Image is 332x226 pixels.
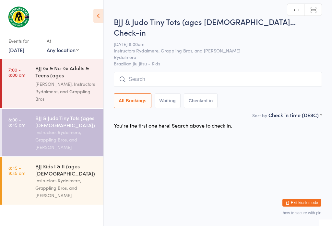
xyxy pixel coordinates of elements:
[114,122,232,129] div: You're the first one here! Search above to check in.
[35,129,98,151] div: Instructors Rydalmere, Grappling Bros, and [PERSON_NAME]
[155,93,181,108] button: Waiting
[114,41,312,47] span: [DATE] 8:00am
[268,111,322,119] div: Check in time (DESC)
[35,177,98,199] div: Instructors Rydalmere, Grappling Bros, and [PERSON_NAME]
[8,46,24,53] a: [DATE]
[6,5,31,29] img: Grappling Bros Rydalmere
[114,93,151,108] button: All Bookings
[2,157,103,205] a: 8:45 -9:45 amBJJ Kids I & II (ages [DEMOGRAPHIC_DATA])Instructors Rydalmere, Grappling Bros, and ...
[114,47,312,54] span: Instructors Rydalmere, Grappling Bros, and [PERSON_NAME]
[2,59,103,108] a: 7:00 -8:00 amBJJ Gi & No-Gi Adults & Teens (ages [DEMOGRAPHIC_DATA]+)[PERSON_NAME], Instructors R...
[47,36,79,46] div: At
[283,211,321,215] button: how to secure with pin
[47,46,79,53] div: Any location
[35,114,98,129] div: BJJ & Judo Tiny Tots (ages [DEMOGRAPHIC_DATA])
[35,64,98,80] div: BJJ Gi & No-Gi Adults & Teens (ages [DEMOGRAPHIC_DATA]+)
[8,67,25,77] time: 7:00 - 8:00 am
[35,80,98,103] div: [PERSON_NAME], Instructors Rydalmere, and Grappling Bros
[114,54,312,60] span: Rydalmere
[8,36,40,46] div: Events for
[35,163,98,177] div: BJJ Kids I & II (ages [DEMOGRAPHIC_DATA])
[114,72,322,87] input: Search
[114,16,322,38] h2: BJJ & Judo Tiny Tots (ages [DEMOGRAPHIC_DATA]… Check-in
[2,109,103,156] a: 8:00 -8:45 amBJJ & Judo Tiny Tots (ages [DEMOGRAPHIC_DATA])Instructors Rydalmere, Grappling Bros,...
[252,112,267,119] label: Sort by
[184,93,218,108] button: Checked in
[282,199,321,207] button: Exit kiosk mode
[8,165,25,175] time: 8:45 - 9:45 am
[114,60,322,67] span: Brazilian Jiu Jitsu - Kids
[8,117,25,127] time: 8:00 - 8:45 am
